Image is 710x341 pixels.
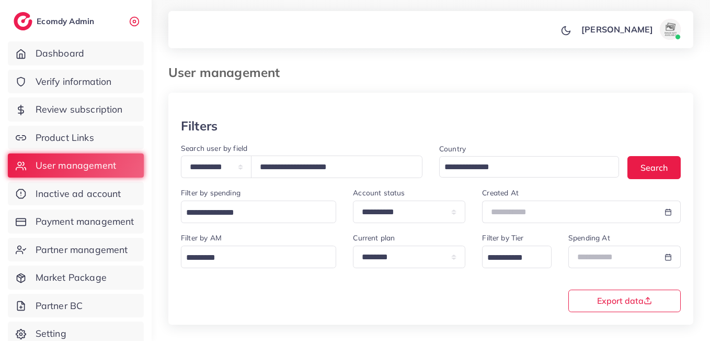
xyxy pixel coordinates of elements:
[36,271,107,284] span: Market Package
[439,156,619,178] div: Search for option
[36,103,123,116] span: Review subscription
[568,290,681,312] button: Export data
[36,327,66,340] span: Setting
[484,250,538,266] input: Search for option
[439,144,466,154] label: Country
[36,215,134,228] span: Payment management
[36,243,128,257] span: Partner management
[581,23,653,36] p: [PERSON_NAME]
[36,75,112,89] span: Verify information
[482,188,519,198] label: Created At
[181,201,336,223] div: Search for option
[182,205,323,221] input: Search for option
[36,159,116,172] span: User management
[660,19,681,40] img: avatar
[181,246,336,268] div: Search for option
[14,12,97,30] a: logoEcomdy Admin
[597,296,652,305] span: Export data
[181,143,247,153] label: Search user by field
[8,294,144,318] a: Partner BC
[181,188,241,198] label: Filter by spending
[8,97,144,122] a: Review subscription
[482,233,523,243] label: Filter by Tier
[8,266,144,290] a: Market Package
[36,187,121,201] span: Inactive ad account
[8,238,144,262] a: Partner management
[8,126,144,150] a: Product Links
[8,210,144,234] a: Payment management
[36,47,84,60] span: Dashboard
[576,19,685,40] a: [PERSON_NAME]avatar
[8,41,144,65] a: Dashboard
[37,16,97,26] h2: Ecomdy Admin
[482,246,552,268] div: Search for option
[14,12,32,30] img: logo
[8,182,144,206] a: Inactive ad account
[182,250,323,266] input: Search for option
[8,70,144,94] a: Verify information
[568,233,610,243] label: Spending At
[353,233,395,243] label: Current plan
[353,188,405,198] label: Account status
[441,159,605,175] input: Search for option
[36,299,83,313] span: Partner BC
[181,233,222,243] label: Filter by AM
[168,65,288,80] h3: User management
[627,156,681,179] button: Search
[181,118,217,134] h3: Filters
[36,131,94,145] span: Product Links
[8,153,144,178] a: User management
